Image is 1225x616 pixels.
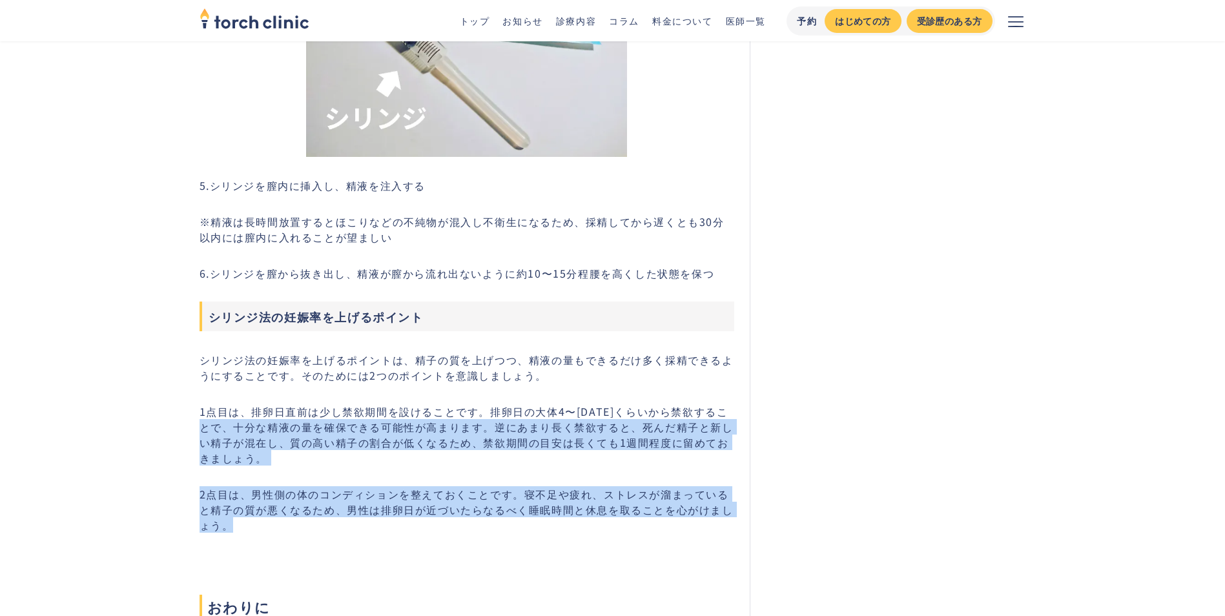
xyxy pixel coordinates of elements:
a: 医師一覧 [726,14,766,27]
a: home [200,9,309,32]
p: 6.シリンジを膣から抜き出し、精液が膣から流れ出ないように約10〜15分程腰を高くした状態を保つ [200,265,735,281]
a: トップ [460,14,490,27]
p: ※精液は長時間放置するとほこりなどの不純物が混入し不衛生になるため、採精してから遅くとも30分以内には膣内に入れることが望ましい [200,214,735,245]
a: お知らせ [502,14,542,27]
img: torch clinic [200,4,309,32]
div: はじめての方 [835,14,890,28]
p: 5.シリンジを膣内に挿入し、精液を注入する [200,178,735,193]
a: 受診歴のある方 [907,9,993,33]
div: 予約 [797,14,817,28]
p: 2点目は、男性側の体のコンディションを整えておくことです。寝不足や疲れ、ストレスが溜まっていると精子の質が悪くなるため、男性は排卵日が近づいたらなるべく睡眠時間と休息を取ることを心がけましょう。 [200,486,735,533]
a: コラム [609,14,639,27]
a: はじめての方 [825,9,901,33]
a: 診療内容 [556,14,596,27]
a: 料金について [652,14,713,27]
p: 1点目は、排卵日直前は少し禁欲期間を設けることです。排卵日の大体4〜[DATE]くらいから禁欲することで、十分な精液の量を確保できる可能性が高まります。逆にあまり長く禁欲すると、死んだ精子と新し... [200,404,735,466]
h3: シリンジ法の妊娠率を上げるポイント [200,302,735,331]
div: 受診歴のある方 [917,14,982,28]
p: シリンジ法の妊娠率を上げるポイントは、精子の質を上げつつ、精液の量もできるだけ多く採精できるようにすることです。そのためには2つのポイントを意識しましょう。 [200,352,735,383]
